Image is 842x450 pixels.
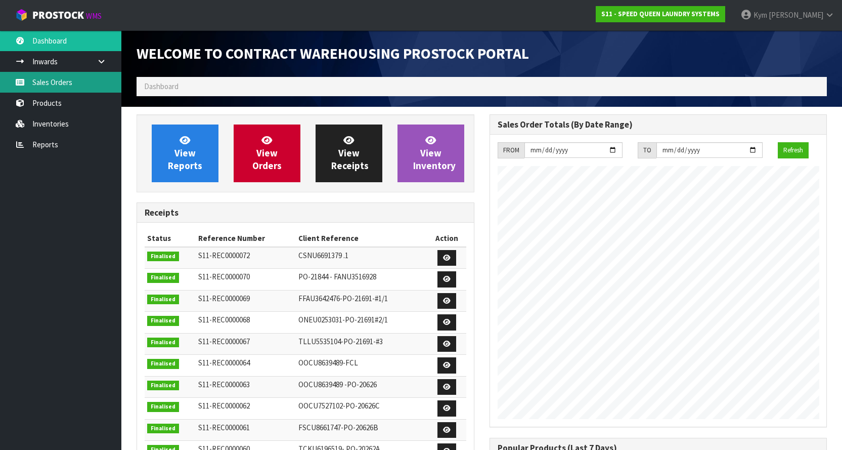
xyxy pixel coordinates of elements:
[137,44,529,63] span: Welcome to Contract Warehousing ProStock Portal
[198,251,250,260] span: S11-REC0000072
[198,294,250,303] span: S11-REC0000069
[298,272,376,281] span: PO-21844 - FANU3516928
[144,81,179,91] span: Dashboard
[298,423,378,432] span: FSCU8661747-PO-20626B
[198,272,250,281] span: S11-REC0000070
[413,134,456,172] span: View Inventory
[198,423,250,432] span: S11-REC0000061
[147,295,179,305] span: Finalised
[638,142,656,158] div: TO
[32,9,84,22] span: ProStock
[147,273,179,283] span: Finalised
[298,315,388,324] span: ONEU0253031-PO-21691#2/1
[86,11,102,21] small: WMS
[147,402,179,412] span: Finalised
[331,134,369,172] span: View Receipts
[601,10,720,18] strong: S11 - SPEED QUEEN LAUNDRY SYSTEMS
[147,424,179,434] span: Finalised
[754,10,767,20] span: Kym
[147,252,179,262] span: Finalised
[498,120,819,130] h3: Sales Order Totals (By Date Range)
[198,315,250,324] span: S11-REC0000068
[15,9,28,21] img: cube-alt.png
[147,381,179,391] span: Finalised
[147,316,179,326] span: Finalised
[298,294,388,303] span: FFAU3642476-PO-21691-#1/1
[145,230,196,247] th: Status
[145,208,466,218] h3: Receipts
[147,338,179,348] span: Finalised
[298,337,383,346] span: TLLU5535104-PO-21691-#3
[147,359,179,369] span: Finalised
[298,358,358,367] span: OOCU8639489-FCL
[198,401,250,411] span: S11-REC0000062
[196,230,296,247] th: Reference Number
[778,142,809,158] button: Refresh
[234,125,300,182] a: ViewOrders
[769,10,823,20] span: [PERSON_NAME]
[427,230,466,247] th: Action
[298,401,380,411] span: OOCU7527102-PO-20626C
[198,380,250,389] span: S11-REC0000063
[198,358,250,367] span: S11-REC0000064
[152,125,218,182] a: ViewReports
[316,125,382,182] a: ViewReceipts
[498,142,524,158] div: FROM
[298,251,348,260] span: CSNU6691379 .1
[168,134,202,172] span: View Reports
[397,125,464,182] a: ViewInventory
[296,230,427,247] th: Client Reference
[298,380,377,389] span: OOCU8639489 -PO-20626
[198,337,250,346] span: S11-REC0000067
[252,134,282,172] span: View Orders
